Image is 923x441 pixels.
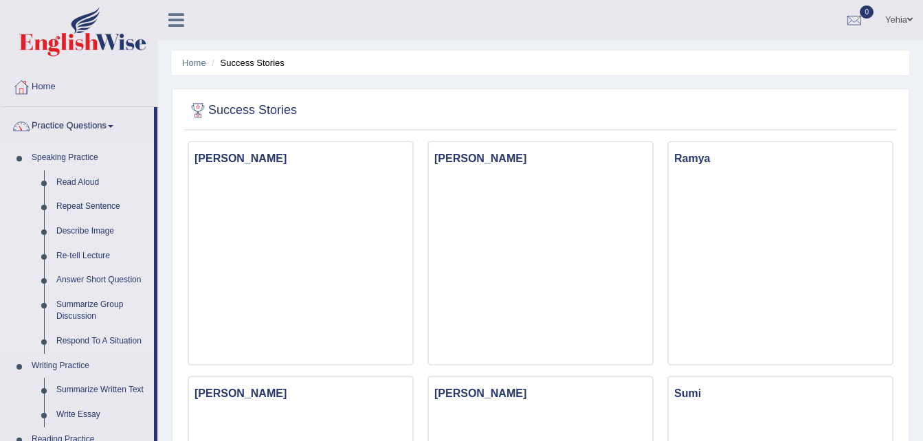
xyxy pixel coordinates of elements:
a: Write Essay [50,403,154,427]
h2: Success Stories [188,100,297,121]
a: Summarize Written Text [50,378,154,403]
a: Re-tell Lecture [50,244,154,269]
a: Writing Practice [25,354,154,378]
a: Home [182,58,206,68]
h3: [PERSON_NAME] [429,149,652,168]
a: Repeat Sentence [50,194,154,219]
li: Success Stories [208,56,284,69]
span: 0 [860,5,874,19]
h3: Sumi [669,384,892,403]
h3: [PERSON_NAME] [429,384,652,403]
h3: [PERSON_NAME] [189,149,412,168]
a: Home [1,68,157,102]
h3: Ramya [669,149,892,168]
a: Read Aloud [50,170,154,195]
a: Speaking Practice [25,146,154,170]
h3: [PERSON_NAME] [189,384,412,403]
a: Summarize Group Discussion [50,293,154,329]
a: Respond To A Situation [50,329,154,354]
a: Describe Image [50,219,154,244]
a: Answer Short Question [50,268,154,293]
a: Practice Questions [1,107,154,142]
